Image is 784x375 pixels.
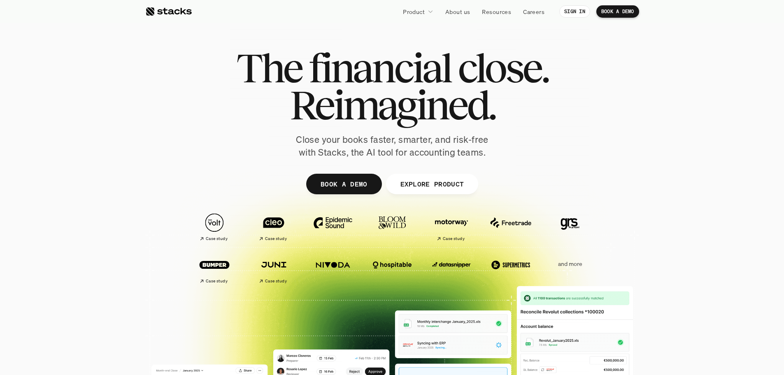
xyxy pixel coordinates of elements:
p: Product [403,7,425,16]
a: Case study [248,251,299,287]
p: EXPLORE PRODUCT [400,178,464,190]
a: BOOK A DEMO [596,5,639,18]
a: About us [440,4,475,19]
a: EXPLORE PRODUCT [386,174,478,194]
a: Resources [477,4,516,19]
a: SIGN IN [559,5,590,18]
h2: Case study [443,236,465,241]
h2: Case study [265,236,287,241]
p: SIGN IN [564,9,585,14]
a: Case study [248,209,299,245]
p: Close your books faster, smarter, and risk-free with Stacks, the AI tool for accounting teams. [289,133,495,159]
span: Reimagined. [289,86,495,123]
p: Resources [482,7,511,16]
a: Case study [189,251,240,287]
p: Careers [523,7,544,16]
a: Case study [189,209,240,245]
h2: Case study [206,279,228,284]
h2: Case study [265,279,287,284]
span: The [236,49,302,86]
h2: Case study [206,236,228,241]
a: Case study [426,209,477,245]
p: BOOK A DEMO [320,178,367,190]
p: About us [445,7,470,16]
span: financial [309,49,451,86]
a: Careers [518,4,549,19]
p: and more [544,261,596,268]
a: BOOK A DEMO [306,174,382,194]
span: close. [458,49,548,86]
p: BOOK A DEMO [601,9,634,14]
